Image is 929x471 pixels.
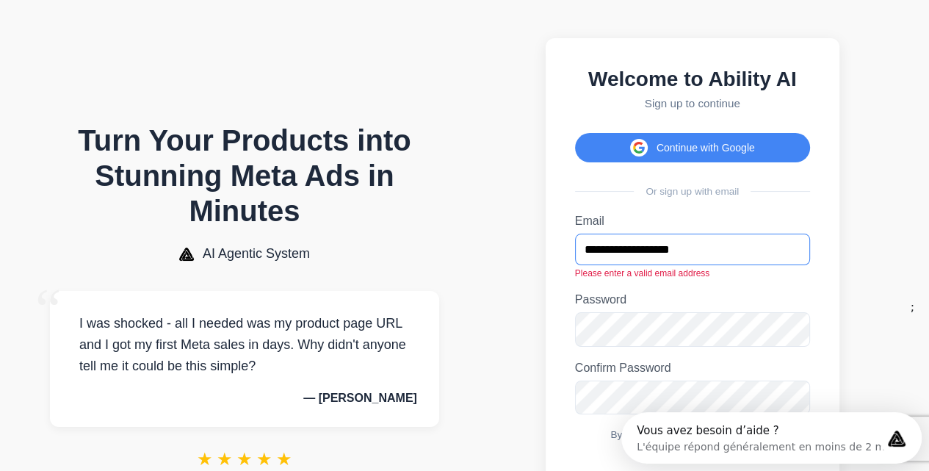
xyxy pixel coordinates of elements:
[6,6,317,46] div: Ouvrir le Messenger Intercom
[621,412,922,464] iframe: Intercom live chat discovery launcher
[217,449,233,470] span: ★
[197,449,213,470] span: ★
[236,449,253,470] span: ★
[15,12,273,24] div: Vous avez besoin d’aide ?
[179,248,194,261] img: AI Agentic System Logo
[575,429,810,451] div: By registering, I agree to the and
[72,392,417,405] p: — [PERSON_NAME]
[575,186,810,197] div: Or sign up with email
[575,215,810,228] label: Email
[575,268,810,278] div: Please enter a valid email address
[879,421,914,456] iframe: Intercom live chat
[575,362,810,375] label: Confirm Password
[15,24,273,40] div: L'équipe répond généralement en moins de 2 min
[911,301,914,313] div: ;
[575,97,810,109] p: Sign up to continue
[575,68,810,91] h2: Welcome to Ability AI
[35,276,62,343] span: “
[203,246,310,262] span: AI Agentic System
[276,449,292,470] span: ★
[575,133,810,162] button: Continue with Google
[575,293,810,306] label: Password
[72,313,417,376] p: I was shocked - all I needed was my product page URL and I got my first Meta sales in days. Why d...
[256,449,272,470] span: ★
[50,123,439,229] h1: Turn Your Products into Stunning Meta Ads in Minutes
